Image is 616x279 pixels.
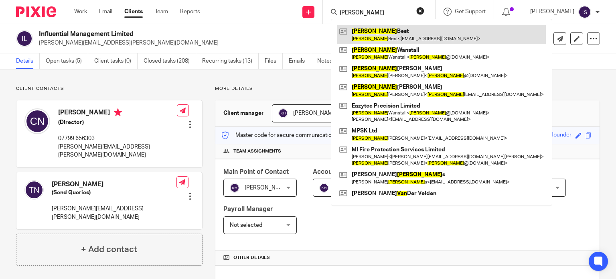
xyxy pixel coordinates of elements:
[223,109,264,117] h3: Client manager
[16,6,56,17] img: Pixie
[58,108,177,118] h4: [PERSON_NAME]
[124,8,143,16] a: Clients
[202,53,259,69] a: Recurring tasks (13)
[52,189,176,197] h5: (Send Queries)
[265,53,283,69] a: Files
[24,180,44,200] img: svg%3E
[230,183,239,193] img: svg%3E
[39,39,491,47] p: [PERSON_NAME][EMAIL_ADDRESS][PERSON_NAME][DOMAIN_NAME]
[530,8,574,16] p: [PERSON_NAME]
[24,108,50,134] img: svg%3E
[114,108,122,116] i: Primary
[223,169,289,175] span: Main Point of Contact
[313,169,348,175] span: Accountant
[58,143,177,159] p: [PERSON_NAME][EMAIL_ADDRESS][PERSON_NAME][DOMAIN_NAME]
[278,108,288,118] img: svg%3E
[16,86,203,92] p: Client contacts
[74,8,87,16] a: Work
[221,131,360,139] p: Master code for secure communications and files
[233,255,270,261] span: Other details
[289,53,311,69] a: Emails
[215,86,600,92] p: More details
[99,8,112,16] a: Email
[223,206,273,212] span: Payroll Manager
[180,8,200,16] a: Reports
[416,7,424,15] button: Clear
[233,148,281,155] span: Team assignments
[52,205,176,221] p: [PERSON_NAME][EMAIL_ADDRESS][PERSON_NAME][DOMAIN_NAME]
[230,222,262,228] span: Not selected
[293,110,337,116] span: [PERSON_NAME]
[155,8,168,16] a: Team
[94,53,138,69] a: Client tasks (0)
[578,6,591,18] img: svg%3E
[52,180,176,189] h4: [PERSON_NAME]
[16,30,33,47] img: svg%3E
[317,53,346,69] a: Notes (2)
[455,9,486,14] span: Get Support
[319,183,329,193] img: svg%3E
[46,53,88,69] a: Open tasks (5)
[81,243,137,256] h4: + Add contact
[39,30,401,39] h2: Influential Management Limited
[58,118,177,126] h5: (Director)
[58,134,177,143] p: 07799 656303
[245,185,289,191] span: [PERSON_NAME]
[16,53,40,69] a: Details
[144,53,196,69] a: Closed tasks (208)
[339,10,411,17] input: Search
